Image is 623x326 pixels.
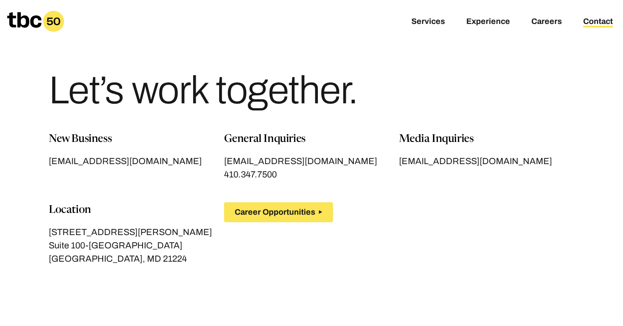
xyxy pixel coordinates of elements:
[49,239,224,252] p: Suite 100-[GEOGRAPHIC_DATA]
[224,131,399,147] p: General Inquiries
[466,17,510,27] a: Experience
[49,71,358,110] h1: Let’s work together.
[399,156,552,168] span: [EMAIL_ADDRESS][DOMAIN_NAME]
[49,225,224,239] p: [STREET_ADDRESS][PERSON_NAME]
[224,154,399,168] a: [EMAIL_ADDRESS][DOMAIN_NAME]
[411,17,445,27] a: Services
[7,11,64,32] a: Homepage
[49,252,224,265] p: [GEOGRAPHIC_DATA], MD 21224
[224,168,277,181] a: 410.347.7500
[235,208,315,217] span: Career Opportunities
[49,131,224,147] p: New Business
[224,156,377,168] span: [EMAIL_ADDRESS][DOMAIN_NAME]
[49,202,224,218] p: Location
[49,156,202,168] span: [EMAIL_ADDRESS][DOMAIN_NAME]
[224,202,333,222] button: Career Opportunities
[583,17,613,27] a: Contact
[399,154,574,168] a: [EMAIL_ADDRESS][DOMAIN_NAME]
[224,169,277,181] span: 410.347.7500
[49,154,224,168] a: [EMAIL_ADDRESS][DOMAIN_NAME]
[531,17,562,27] a: Careers
[399,131,574,147] p: Media Inquiries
